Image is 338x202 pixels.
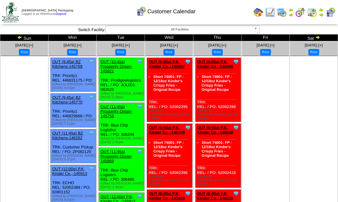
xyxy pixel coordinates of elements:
img: Tooltip [233,190,239,196]
a: Short 74001: FP - 12/18oz Kinder's Crispy Fries - Original Recipe [202,140,232,158]
img: calendarblend.gif [295,7,305,17]
div: TRK: REL: / PO: 52002395 [147,58,192,122]
img: Tooltip [233,124,239,131]
div: TRK: REL: / PO: 52002398 [195,58,241,122]
button: Print [163,49,174,55]
img: Tooltip [185,59,191,65]
img: Tooltip [137,193,143,200]
button: Print [260,49,271,55]
button: Print [308,49,319,55]
img: Tooltip [233,59,239,65]
img: Tooltip [88,94,95,100]
a: OUT (6:00a) P.K, Kinder Co.,-145908 [149,125,185,135]
td: Tue [97,34,145,41]
img: calendarprod.gif [277,7,287,17]
div: Edited by [PERSON_NAME] [DATE] 1:46pm [100,182,144,189]
a: [DATE] [+] [15,43,33,47]
img: calendarcustomer.gif [136,6,146,16]
img: arrowright.gif [315,35,320,40]
img: calendarcustomer.gif [326,7,336,17]
a: OUT (6:00a) P.K, Kinder Co.,-146039 [197,191,233,200]
button: Print [115,49,126,55]
img: Tooltip [88,130,95,136]
a: OUT (11:45a) Prosperity Organ-145758 [100,104,132,118]
div: Edited by [PERSON_NAME] [DATE] 6:55pm [197,175,241,186]
div: Edited by [PERSON_NAME] [DATE] 7:11pm [52,118,96,126]
span: All Facilities [108,26,251,33]
div: Edited by [PERSON_NAME] [DATE] 2:39pm [197,109,241,120]
a: Short 74001: FP - 12/18oz Kinder's Crispy Fries - Original Recipe [153,75,184,92]
a: (logout) [56,12,66,16]
a: OUT (6:00a) P.K, Kinder Co.,-145906 [197,59,233,69]
div: Edited by [PERSON_NAME] [DATE] 2:39pm [149,109,192,120]
img: Tooltip [137,103,143,110]
a: Short 74001: FP - 12/18oz Kinder's Crispy Fries - Original Recipe [202,75,232,92]
a: [DATE] [+] [305,43,323,47]
span: [DEMOGRAPHIC_DATA] Packaging [22,9,73,12]
a: [DATE] [+] [112,43,130,47]
a: OUT (6:00a) P.K, Kinder Co.,-146038 [197,125,233,135]
td: Sun [0,34,49,41]
img: Tooltip [88,166,95,172]
img: arrowleft.gif [289,7,294,12]
a: OUT (10:45a) Prosperity Organ-145921 [100,59,132,73]
div: TRK: REL: / PO: 52002418 [195,124,241,188]
div: TRK: Priority1 REL: 446831175 / PO: [51,58,96,92]
td: Fri [241,34,289,41]
a: OUT (9:45a) BZ Kitchens-145769 [52,59,82,69]
span: Customer Calendar [147,8,196,15]
a: OUT (11:45a) BZ Kitchens-146262 [52,131,83,140]
img: Tooltip [137,148,143,155]
span: Logged in as Warehouse [22,9,73,16]
img: Tooltip [185,190,191,196]
div: TRK: Prodigeelogistics REL: / PO: JOL001-082625 [99,58,144,101]
div: Edited by [PERSON_NAME] [DATE] 5:49pm [100,92,144,99]
img: calendarinout.gif [307,7,317,17]
div: TRK: Customer Pickup REL: / PO: ZP082125 [51,129,96,163]
img: arrowleft.gif [319,7,324,12]
img: Tooltip [137,59,143,65]
a: OUT (11:45a) Prosperity Organ-145869 [100,149,132,163]
div: TRK: REL: / PO: 52002396 [147,124,192,188]
img: zoroco-logo-small.webp [2,2,19,22]
a: [DATE] [+] [208,43,226,47]
td: Sat [289,34,338,41]
a: Short 74001: FP - 12/18oz Kinder's Crispy Fries - Original Recipe [153,140,184,158]
div: Edited by [PERSON_NAME] [DATE] 8:20pm [52,194,96,202]
button: Print [67,49,78,55]
img: arrowright.gif [319,12,324,17]
div: TRK: Priority1 REL: 446829668 / PO: [51,94,96,127]
img: arrowright.gif [289,12,294,17]
a: OUT (6:00a) P.K, Kinder Co.,-145909 [149,191,185,200]
a: OUT (9:45a) BZ Kitchens-145770 [52,95,82,104]
div: TRK: Blue Chip Logistics REL: / PO: 306485 [99,148,144,191]
a: [DATE] [+] [64,43,82,47]
button: Print [19,49,30,55]
img: arrowleft.gif [17,35,22,40]
img: Tooltip [185,124,191,131]
img: Tooltip [88,59,95,65]
div: Edited by [PERSON_NAME] [DATE] 1:45pm [100,137,144,144]
button: Print [212,49,223,55]
a: OUT (12:00p) P.K, Kinder Co.,-145913 [52,167,87,176]
a: OUT (6:00a) P.K, Kinder Co.,-145907 [149,59,185,69]
td: Thu [193,34,241,41]
div: TRK: Blue Chip Logistics REL: / PO: 306249 [99,103,144,146]
img: line_graph.gif [265,7,275,17]
a: [DATE] [+] [160,43,178,47]
a: [DATE] [+] [256,43,274,47]
td: Wed [145,34,193,41]
td: Mon [49,34,97,41]
div: Edited by [PERSON_NAME] [DATE] 4:47pm [52,83,96,90]
div: Edited by [PERSON_NAME] [DATE] 5:27pm [52,154,96,161]
div: Edited by [PERSON_NAME] [DATE] 2:39pm [149,175,192,186]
